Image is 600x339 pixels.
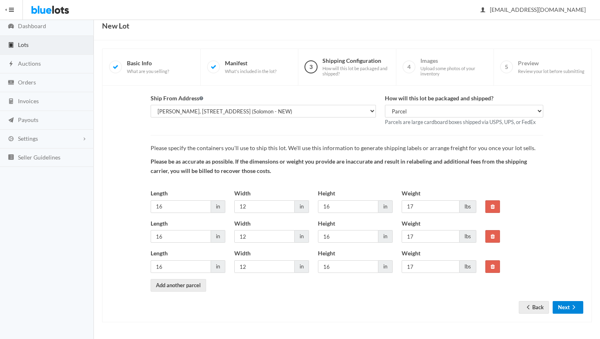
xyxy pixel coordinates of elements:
[211,260,225,273] span: in
[318,219,335,228] label: Height
[553,301,583,314] button: Nextarrow forward
[7,42,15,49] ion-icon: clipboard
[225,69,276,74] span: What's included in the lot?
[402,189,420,198] label: Weight
[18,41,29,48] span: Lots
[7,98,15,106] ion-icon: calculator
[151,279,206,292] a: Add another parcel
[460,260,476,273] span: lbs
[460,230,476,243] span: lbs
[127,60,169,74] span: Basic Info
[318,189,335,198] label: Height
[102,20,129,32] h1: New Lot
[570,304,578,312] ion-icon: arrow forward
[420,57,487,77] span: Images
[151,158,527,174] strong: Please be as accurate as possible. If the dimensions or weight you provide are inaccurate and res...
[295,260,309,273] span: in
[385,94,493,103] label: How will this lot be packaged and shipped?
[151,249,168,258] label: Length
[295,200,309,213] span: in
[18,135,38,142] span: Settings
[518,60,584,74] span: Preview
[518,69,584,74] span: Review your lot before submitting
[234,219,251,228] label: Width
[7,79,15,87] ion-icon: cash
[481,6,586,13] span: [EMAIL_ADDRESS][DOMAIN_NAME]
[378,230,393,243] span: in
[18,116,38,123] span: Payouts
[322,57,389,77] span: Shipping Configuration
[7,154,15,162] ion-icon: list box
[7,60,15,68] ion-icon: flash
[7,23,15,31] ion-icon: speedometer
[234,189,251,198] label: Width
[479,7,487,14] ion-icon: person
[500,60,513,73] span: 5
[225,60,276,74] span: Manifest
[304,60,318,73] span: 3
[322,66,389,77] span: How will this lot be packaged and shipped?
[295,230,309,243] span: in
[318,249,335,258] label: Height
[524,304,532,312] ion-icon: arrow back
[460,200,476,213] span: lbs
[385,119,536,125] small: Parcels are large cardboard boxes shipped via USPS, UPS, or FedEx
[420,66,487,77] span: Upload some photos of your inventory
[519,301,549,314] a: arrow backBack
[151,219,168,228] label: Length
[151,94,203,103] label: Ship From Address
[378,200,393,213] span: in
[211,230,225,243] span: in
[402,249,420,258] label: Weight
[18,22,46,29] span: Dashboard
[18,60,41,67] span: Auctions
[18,79,36,86] span: Orders
[211,200,225,213] span: in
[402,60,416,73] span: 4
[7,135,15,143] ion-icon: cog
[234,249,251,258] label: Width
[378,260,393,273] span: in
[18,97,39,104] span: Invoices
[402,219,420,228] label: Weight
[127,69,169,74] span: What are you selling?
[7,117,15,124] ion-icon: paper plane
[18,154,60,161] span: Seller Guidelines
[151,144,543,153] p: Please specify the containers you'll use to ship this lot. We'll use this information to generate...
[151,189,168,198] label: Length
